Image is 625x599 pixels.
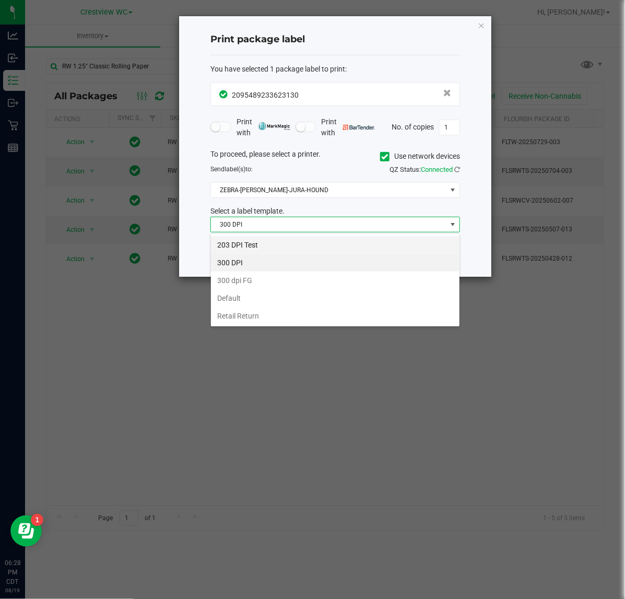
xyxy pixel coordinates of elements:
span: Print with [321,116,375,138]
div: To proceed, please select a printer. [203,149,468,165]
span: You have selected 1 package label to print [210,65,345,73]
span: No. of copies [392,122,434,131]
span: ZEBRA-[PERSON_NAME]-JURA-HOUND [211,183,446,197]
span: 2095489233623130 [232,91,299,99]
iframe: Resource center unread badge [31,514,43,526]
span: 300 DPI [211,217,446,232]
div: Select a label template. [203,206,468,217]
li: 300 dpi FG [211,272,459,289]
iframe: Resource center [10,515,42,547]
span: Send to: [210,166,253,173]
li: 203 DPI Test [211,236,459,254]
span: Print with [237,116,290,138]
span: label(s) [225,166,245,173]
span: QZ Status: [390,166,460,173]
li: Retail Return [211,307,459,325]
li: 300 DPI [211,254,459,272]
label: Use network devices [380,151,460,162]
span: Connected [421,166,453,173]
img: mark_magic_cybra.png [258,122,290,130]
span: In Sync [219,89,229,100]
img: bartender.png [343,125,375,130]
h4: Print package label [210,33,460,46]
li: Default [211,289,459,307]
div: : [210,64,460,75]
